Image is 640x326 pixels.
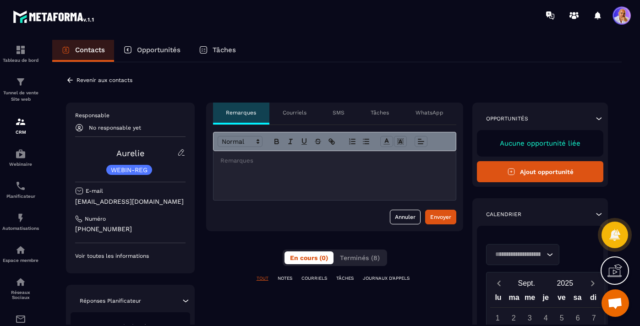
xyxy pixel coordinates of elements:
[522,291,538,307] div: me
[602,289,629,317] div: Ouvrir le chat
[77,77,132,83] p: Revenir aux contacts
[15,244,26,255] img: automations
[226,109,256,116] p: Remarques
[340,254,380,261] span: Terminés (8)
[15,314,26,325] img: email
[584,277,601,289] button: Next month
[425,210,456,224] button: Envoyer
[15,277,26,288] img: social-network
[85,215,106,223] p: Numéro
[114,40,190,62] a: Opportunités
[371,109,389,116] p: Tâches
[506,310,522,326] div: 2
[86,187,103,195] p: E-mail
[2,270,39,307] a: social-networksocial-networkRéseaux Sociaux
[490,291,506,307] div: lu
[492,250,544,260] input: Search for option
[75,112,186,119] p: Responsable
[116,148,144,158] a: Aurelie
[15,212,26,223] img: automations
[486,139,594,147] p: Aucune opportunité liée
[80,297,141,304] p: Réponses Planificateur
[430,212,451,222] div: Envoyer
[390,210,421,224] button: Annuler
[2,58,39,63] p: Tableau de bord
[2,238,39,270] a: automationsautomationsEspace membre
[75,252,186,260] p: Voir toutes les informations
[490,310,506,326] div: 1
[15,116,26,127] img: formation
[546,275,584,291] button: Open years overlay
[333,109,345,116] p: SMS
[2,162,39,167] p: Webinaire
[2,194,39,199] p: Planificateur
[2,174,39,206] a: schedulerschedulerPlanificateur
[2,141,39,174] a: automationsautomationsWebinaire
[137,46,181,54] p: Opportunités
[416,109,443,116] p: WhatsApp
[477,161,603,182] button: Ajout opportunité
[486,115,528,122] p: Opportunités
[257,275,268,282] p: TOUT
[507,275,546,291] button: Open months overlay
[336,275,354,282] p: TÂCHES
[486,244,559,265] div: Search for option
[554,310,570,326] div: 5
[283,109,306,116] p: Courriels
[15,44,26,55] img: formation
[490,277,507,289] button: Previous month
[15,180,26,191] img: scheduler
[2,70,39,109] a: formationformationTunnel de vente Site web
[13,8,95,25] img: logo
[554,291,570,307] div: ve
[522,310,538,326] div: 3
[75,197,186,206] p: [EMAIL_ADDRESS][DOMAIN_NAME]
[2,109,39,141] a: formationformationCRM
[538,291,554,307] div: je
[301,275,327,282] p: COURRIELS
[2,90,39,103] p: Tunnel de vente Site web
[2,258,39,263] p: Espace membre
[506,291,522,307] div: ma
[538,310,554,326] div: 4
[586,310,602,326] div: 7
[213,46,236,54] p: Tâches
[278,275,292,282] p: NOTES
[111,167,148,173] p: WEBIN-REG
[89,125,141,131] p: No responsable yet
[190,40,245,62] a: Tâches
[75,225,186,234] p: [PHONE_NUMBER]
[75,46,105,54] p: Contacts
[570,310,586,326] div: 6
[2,38,39,70] a: formationformationTableau de bord
[15,76,26,87] img: formation
[334,251,385,264] button: Terminés (8)
[585,291,602,307] div: di
[15,148,26,159] img: automations
[2,290,39,300] p: Réseaux Sociaux
[2,206,39,238] a: automationsautomationsAutomatisations
[569,291,585,307] div: sa
[2,130,39,135] p: CRM
[52,40,114,62] a: Contacts
[363,275,410,282] p: JOURNAUX D'APPELS
[486,211,521,218] p: Calendrier
[2,226,39,231] p: Automatisations
[290,254,328,261] span: En cours (0)
[284,251,334,264] button: En cours (0)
